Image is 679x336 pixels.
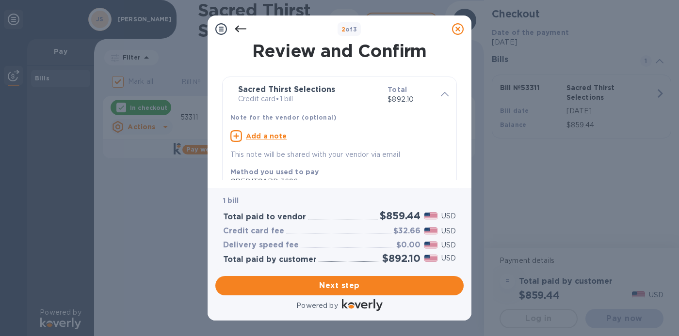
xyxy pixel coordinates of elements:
h2: $892.10 [382,252,420,264]
img: USD [424,255,437,261]
b: Note for the vendor (optional) [230,114,337,121]
span: Next step [223,280,456,291]
img: USD [424,213,437,219]
img: USD [424,242,437,248]
p: USD [441,211,456,221]
b: of 3 [341,26,357,33]
img: USD [424,228,437,234]
h3: $0.00 [396,241,420,250]
p: Credit card • 1 bill [238,94,380,104]
h3: Total paid by customer [223,255,317,264]
b: 1 bill [223,197,239,204]
h3: $32.66 [393,227,420,236]
h1: Review and Confirm [220,41,459,61]
span: 2 [341,26,345,33]
p: Powered by [296,301,338,311]
b: Total [388,86,407,93]
h3: Credit card fee [223,227,284,236]
b: Method you used to pay [230,168,319,176]
p: USD [441,240,456,250]
u: Add a note [246,132,287,140]
p: $892.10 [388,94,433,105]
div: CREDITCARD 3696 [230,177,441,187]
h3: Delivery speed fee [223,241,299,250]
button: Next step [215,276,464,295]
div: Sacred Thirst SelectionsCredit card•1 billTotal$892.10Note for the vendor (optional)Add a noteThi... [230,85,449,160]
h2: $859.44 [380,210,420,222]
h3: Total paid to vendor [223,213,306,222]
p: This note will be shared with your vendor via email [230,150,449,160]
img: Logo [342,299,383,311]
b: Sacred Thirst Selections [238,85,335,94]
p: USD [441,226,456,236]
p: USD [441,253,456,263]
